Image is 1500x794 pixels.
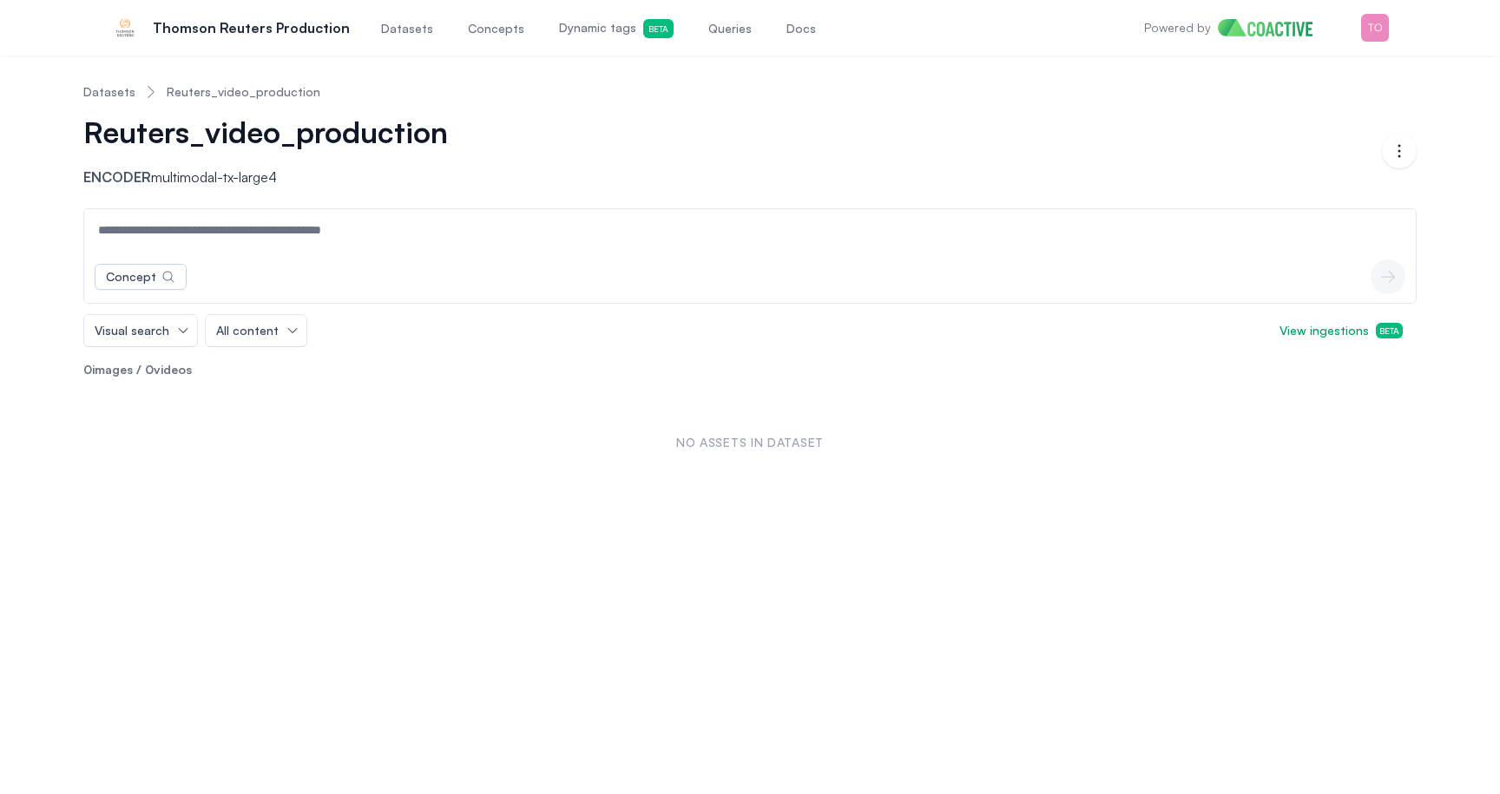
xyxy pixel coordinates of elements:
span: 0 [145,362,154,377]
button: Concept [95,264,187,290]
span: Concepts [468,20,524,37]
img: Menu for the logged in user [1361,14,1389,42]
a: Reuters_video_production [167,83,320,101]
span: Visual search [95,322,169,339]
a: Datasets [83,83,135,101]
span: Reuters_video_production [83,115,448,149]
div: Concept [106,268,156,285]
span: Datasets [381,20,433,37]
span: Queries [708,20,752,37]
span: Beta [1376,323,1403,338]
nav: Breadcrumb [83,69,1417,115]
span: View ingestions [1280,322,1403,339]
button: View ingestionsBeta [1266,315,1417,346]
p: images / videos [83,361,1417,378]
span: 0 [83,362,92,377]
span: Encoder [83,168,151,186]
button: Visual search [84,315,197,346]
button: All content [206,315,306,346]
img: Thomson Reuters Production [111,14,139,42]
button: Reuters_video_production [83,115,472,149]
span: Beta [643,19,674,38]
p: multimodal-tx-large4 [83,167,486,187]
p: No assets in dataset [90,434,1410,451]
p: Thomson Reuters Production [153,17,350,38]
p: Powered by [1144,19,1211,36]
img: Home [1218,19,1326,36]
span: All content [216,322,279,339]
span: Dynamic tags [559,19,674,38]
